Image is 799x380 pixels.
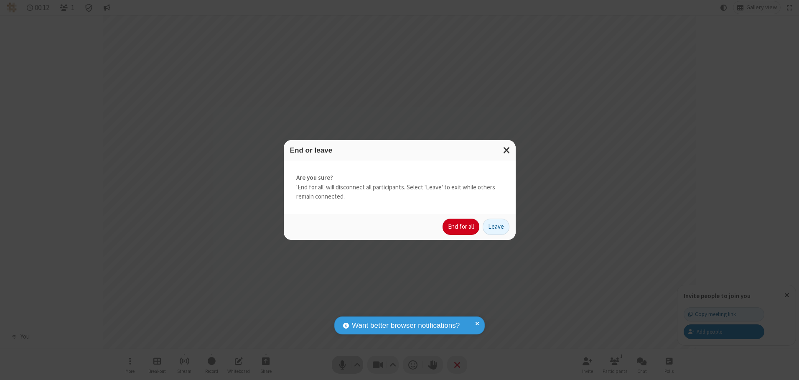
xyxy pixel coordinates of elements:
button: Close modal [498,140,516,161]
span: Want better browser notifications? [352,320,460,331]
button: Leave [483,219,509,235]
div: 'End for all' will disconnect all participants. Select 'Leave' to exit while others remain connec... [284,161,516,214]
h3: End or leave [290,146,509,154]
strong: Are you sure? [296,173,503,183]
button: End for all [443,219,479,235]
